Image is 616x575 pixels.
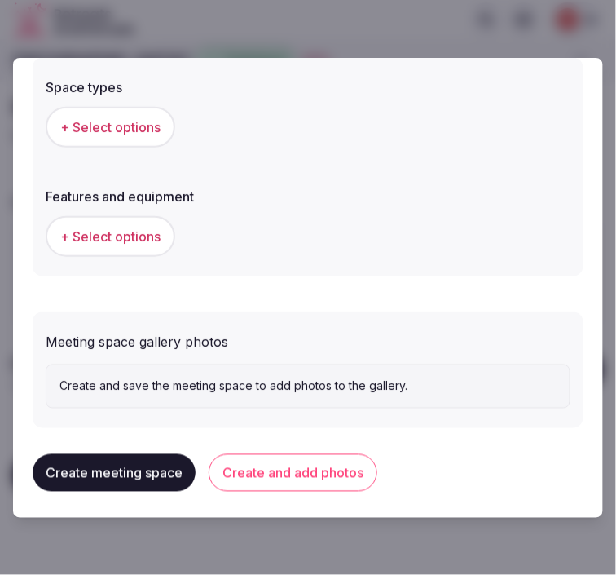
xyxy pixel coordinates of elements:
button: Create meeting space [33,454,196,492]
div: Meeting space gallery photos [46,325,570,352]
label: Features and equipment [46,190,570,203]
button: Create and add photos [209,454,377,492]
button: + Select options [46,216,175,257]
span: + Select options [60,118,161,136]
span: + Select options [60,228,161,245]
p: Create and save the meeting space to add photos to the gallery. [59,378,557,395]
button: + Select options [46,107,175,148]
label: Space types [46,81,570,94]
